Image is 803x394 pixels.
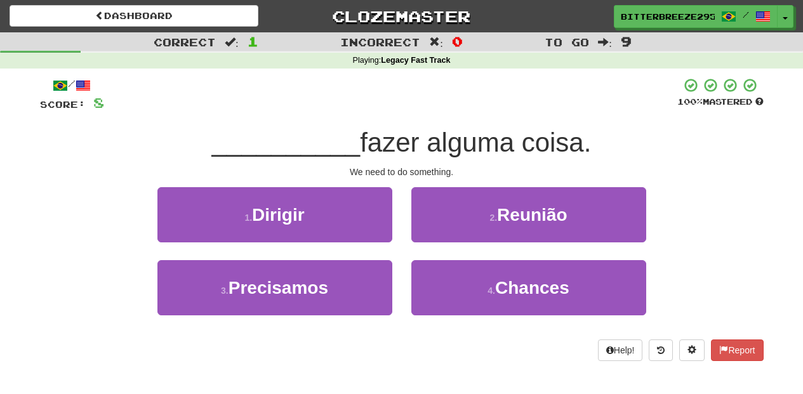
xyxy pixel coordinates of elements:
button: 2.Reunião [411,187,646,242]
span: / [743,10,749,19]
span: Correct [154,36,216,48]
span: __________ [212,128,361,157]
span: 8 [93,95,104,110]
small: 2 . [489,213,497,223]
span: Chances [495,278,569,298]
span: Score: [40,99,86,110]
span: 0 [452,34,463,49]
button: 1.Dirigir [157,187,392,242]
span: Reunião [497,205,567,225]
div: Mastered [677,96,764,108]
span: To go [545,36,589,48]
span: 100 % [677,96,703,107]
small: 4 . [488,286,495,296]
a: Clozemaster [277,5,526,27]
span: Dirigir [252,205,304,225]
span: BitterBreeze2956 [621,11,715,22]
button: 3.Precisamos [157,260,392,315]
strong: Legacy Fast Track [381,56,450,65]
span: fazer alguma coisa. [360,128,591,157]
span: : [225,37,239,48]
span: 1 [248,34,258,49]
a: Dashboard [10,5,258,27]
small: 1 . [244,213,252,223]
span: : [598,37,612,48]
button: Round history (alt+y) [649,339,673,361]
button: Help! [598,339,643,361]
span: Incorrect [340,36,420,48]
button: Report [711,339,763,361]
span: : [429,37,443,48]
span: Precisamos [229,278,328,298]
a: BitterBreeze2956 / [614,5,778,28]
button: 4.Chances [411,260,646,315]
span: 9 [621,34,632,49]
small: 3 . [221,286,229,296]
div: / [40,77,104,93]
div: We need to do something. [40,166,764,178]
